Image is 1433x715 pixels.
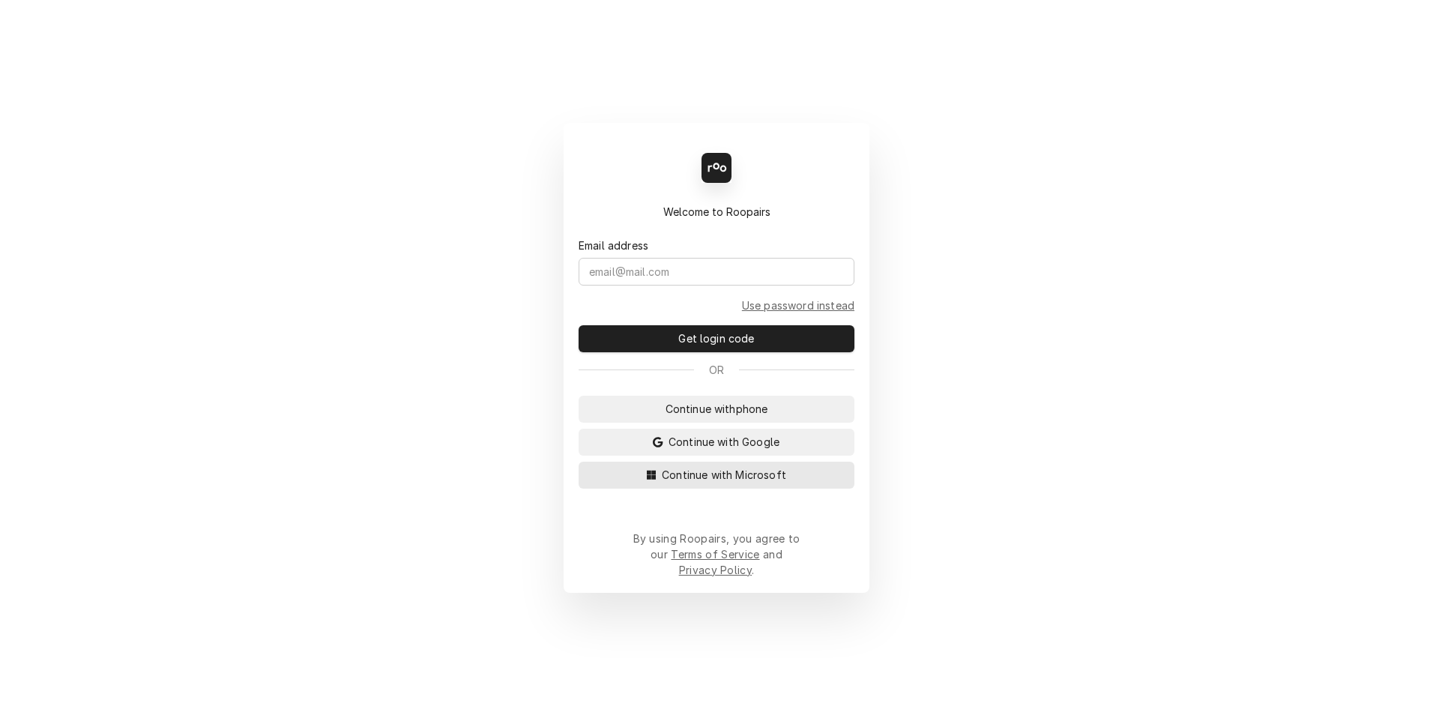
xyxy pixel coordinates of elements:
button: Continue withphone [579,396,854,423]
a: Terms of Service [671,548,759,561]
span: Continue with Google [666,434,782,450]
div: Or [579,362,854,378]
label: Email address [579,238,648,253]
span: Continue with phone [663,401,771,417]
a: Privacy Policy [679,564,752,576]
button: Get login code [579,325,854,352]
button: Continue with Google [579,429,854,456]
input: email@mail.com [579,258,854,286]
a: Go to Email and password form [742,298,854,313]
div: By using Roopairs, you agree to our and . [633,531,800,578]
div: Welcome to Roopairs [579,204,854,220]
span: Get login code [675,331,757,346]
button: Continue with Microsoft [579,462,854,489]
span: Continue with Microsoft [659,467,789,483]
